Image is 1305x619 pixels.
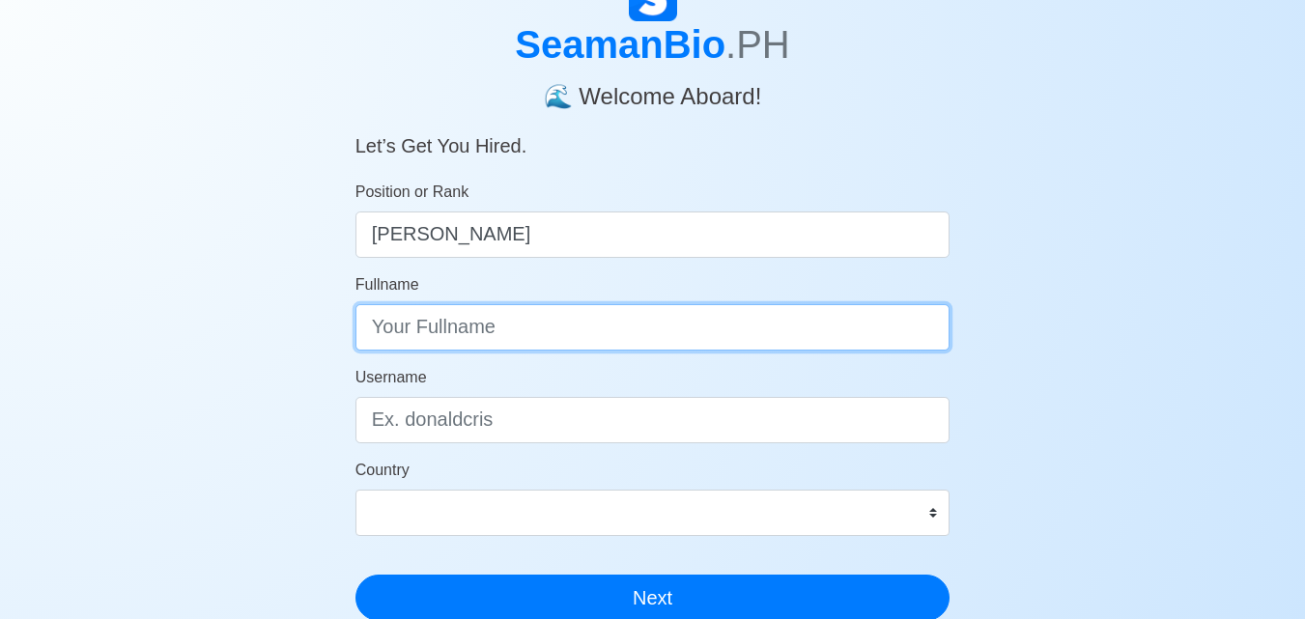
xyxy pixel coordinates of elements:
h5: Let’s Get You Hired. [355,111,950,157]
input: Ex. donaldcris [355,397,950,443]
span: Fullname [355,276,419,293]
span: .PH [725,23,790,66]
label: Country [355,459,410,482]
h4: 🌊 Welcome Aboard! [355,68,950,111]
span: Username [355,369,427,385]
h1: SeamanBio [355,21,950,68]
input: Your Fullname [355,304,950,351]
span: Position or Rank [355,183,468,200]
input: ex. 2nd Officer w/Master License [355,211,950,258]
